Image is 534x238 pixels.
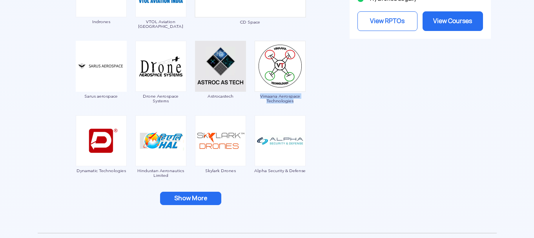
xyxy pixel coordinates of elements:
[76,41,127,92] img: img_sarus.png
[195,94,246,98] span: Astrocastech
[75,137,127,173] a: Dynamatic Technologies
[160,192,221,205] button: Show More
[135,62,187,103] a: Drone Aerospace Systems
[135,19,187,29] span: VTOL Aviation [GEOGRAPHIC_DATA]
[75,94,127,98] span: Sarus aerospace
[255,115,306,166] img: ic_alphasecurity.png
[75,19,127,24] span: Indrones
[255,41,306,92] img: ic_vimana-1.png
[76,115,127,166] img: ic_dynamatic.png
[423,11,483,31] a: View Courses
[195,137,246,173] a: Skylark Drones
[195,115,246,166] img: ic_skylark.png
[135,115,186,166] img: ic_hindustanaeronautics.png
[357,11,418,31] a: View RPTOs
[75,168,127,173] span: Dynamatic Technologies
[195,168,246,173] span: Skylark Drones
[135,168,187,178] span: Hindustan Aeronautics Limited
[254,137,306,173] a: Alpha Security & Defense
[195,20,306,24] span: CD Space
[135,41,186,92] img: ic_droneaerospace.png
[135,137,187,178] a: Hindustan Aeronautics Limited
[254,94,306,103] span: Vimaana Aerospace Technologies
[195,41,246,92] img: ic_astrocastech.png
[75,62,127,98] a: Sarus aerospace
[135,94,187,103] span: Drone Aerospace Systems
[195,62,246,98] a: Astrocastech
[254,168,306,173] span: Alpha Security & Defense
